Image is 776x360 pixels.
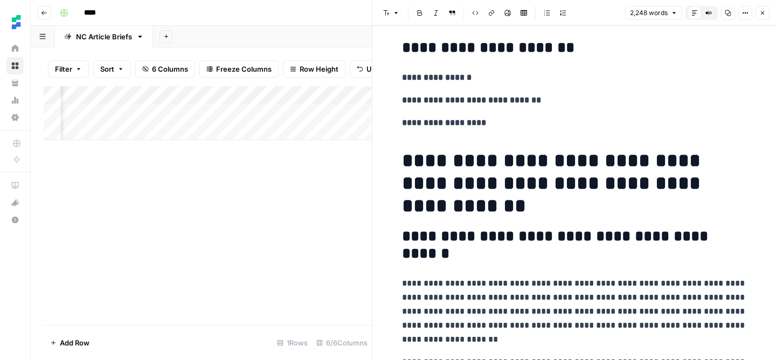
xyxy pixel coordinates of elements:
button: Help + Support [6,211,24,229]
button: Workspace: Ten Speed [6,9,24,36]
div: 6/6 Columns [312,334,372,351]
span: 6 Columns [152,64,188,74]
a: Settings [6,109,24,126]
span: Row Height [300,64,338,74]
button: Filter [48,60,89,78]
button: 2,248 words [625,6,682,20]
a: AirOps Academy [6,177,24,194]
button: Sort [93,60,131,78]
a: Home [6,40,24,57]
button: Undo [350,60,392,78]
button: What's new? [6,194,24,211]
a: Browse [6,57,24,74]
a: NC Article Briefs [55,26,153,47]
div: What's new? [7,195,23,211]
span: 2,248 words [630,8,668,18]
div: 1 Rows [273,334,312,351]
span: Freeze Columns [216,64,272,74]
span: Add Row [60,337,89,348]
span: Undo [366,64,385,74]
div: NC Article Briefs [76,31,132,42]
span: Filter [55,64,72,74]
a: Usage [6,92,24,109]
img: Ten Speed Logo [6,12,26,32]
button: Row Height [283,60,345,78]
button: Add Row [44,334,96,351]
button: Freeze Columns [199,60,279,78]
a: Your Data [6,74,24,92]
button: 6 Columns [135,60,195,78]
span: Sort [100,64,114,74]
